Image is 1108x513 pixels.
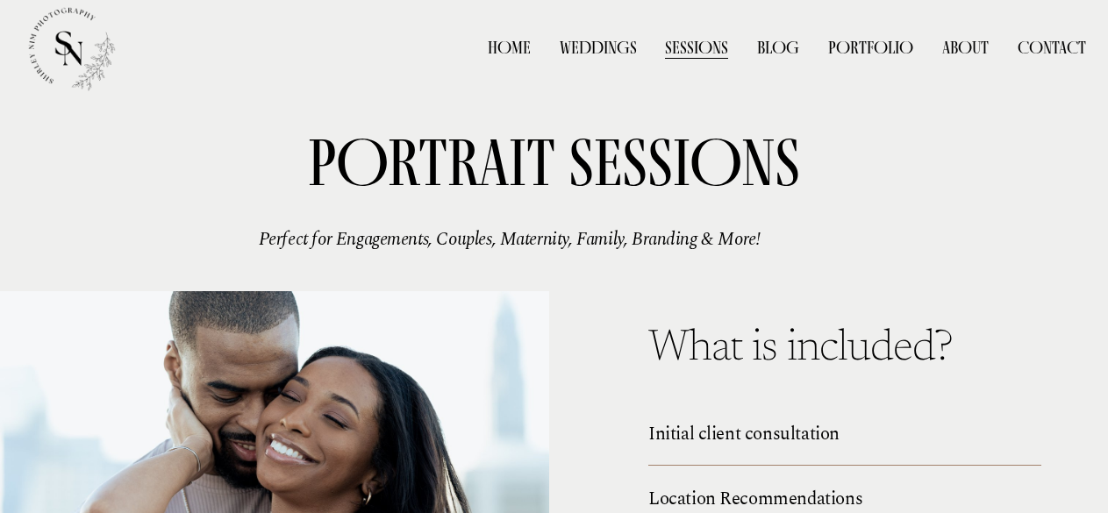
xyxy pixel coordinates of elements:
[488,35,531,61] a: Home
[757,35,799,61] a: Blog
[828,37,913,59] span: Portfolio
[942,35,989,61] a: About
[22,1,116,95] img: Shirley Nim Photography
[560,35,637,61] a: Weddings
[648,486,907,513] p: Location Recommendations
[648,327,953,371] code: What is included?
[665,35,728,61] a: Sessions
[259,225,761,253] em: Perfect for Engagements, Couples, Maternity, Family, Branding & More!
[648,421,907,448] p: Initial client consultation
[828,35,913,61] a: folder dropdown
[1018,35,1086,61] a: Contact
[246,129,862,196] h2: PORTRAIT Sessions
